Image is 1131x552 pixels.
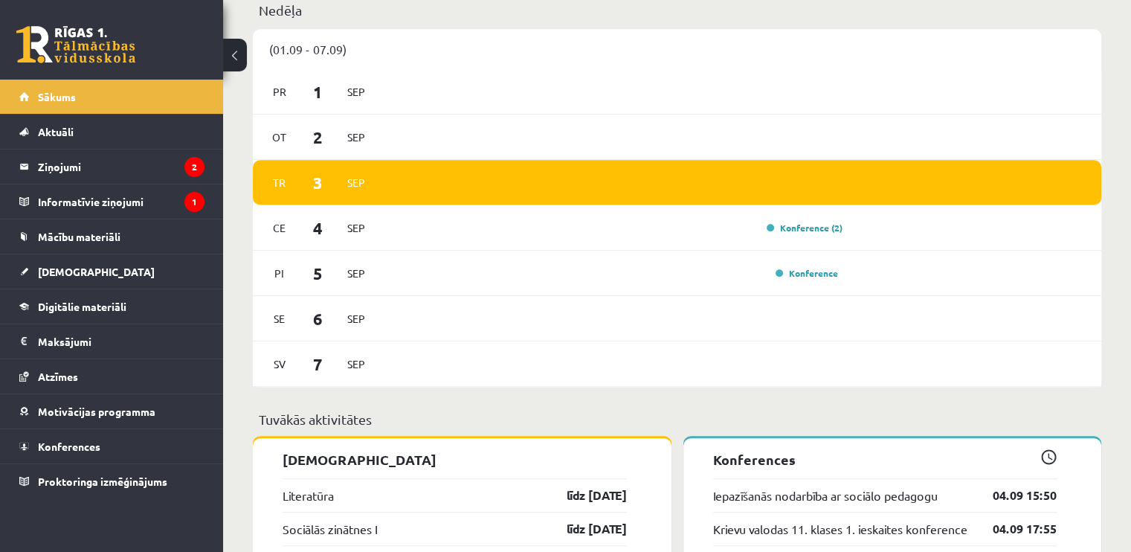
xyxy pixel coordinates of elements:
[264,126,295,149] span: Ot
[38,440,100,453] span: Konferences
[253,29,1101,69] div: (01.09 - 07.09)
[264,307,295,330] span: Se
[184,157,204,177] i: 2
[38,300,126,313] span: Digitālie materiāli
[970,487,1057,504] a: 04.09 15:50
[19,394,204,429] a: Motivācijas programma
[713,520,967,538] a: Krievu valodas 11. klases 1. ieskaites konference
[19,324,204,359] a: Maksājumi
[16,26,135,63] a: Rīgas 1. Tālmācības vidusskola
[541,487,627,504] a: līdz [DATE]
[295,216,341,240] span: 4
[341,80,372,103] span: Sep
[283,520,377,538] a: Sociālās zinātnes I
[341,126,372,149] span: Sep
[38,150,204,184] legend: Ziņojumi
[283,449,627,469] p: [DEMOGRAPHIC_DATA]
[341,171,372,194] span: Sep
[341,262,372,285] span: Sep
[38,370,78,383] span: Atzīmes
[19,115,204,149] a: Aktuāli
[264,171,295,194] span: Tr
[38,324,204,359] legend: Maksājumi
[19,289,204,324] a: Digitālie materiāli
[19,80,204,114] a: Sākums
[259,409,1095,429] p: Tuvākās aktivitātes
[19,464,204,498] a: Proktoringa izmēģinājums
[38,184,204,219] legend: Informatīvie ziņojumi
[767,222,842,234] a: Konference (2)
[776,267,838,279] a: Konference
[295,125,341,150] span: 2
[19,150,204,184] a: Ziņojumi2
[184,192,204,212] i: 1
[38,265,155,278] span: [DEMOGRAPHIC_DATA]
[341,353,372,376] span: Sep
[970,520,1057,538] a: 04.09 17:55
[19,359,204,394] a: Atzīmes
[19,219,204,254] a: Mācību materiāli
[264,216,295,240] span: Ce
[283,487,334,504] a: Literatūra
[38,230,120,243] span: Mācību materiāli
[264,262,295,285] span: Pi
[295,80,341,104] span: 1
[341,216,372,240] span: Sep
[19,184,204,219] a: Informatīvie ziņojumi1
[713,449,1057,469] p: Konferences
[295,261,341,286] span: 5
[341,307,372,330] span: Sep
[38,125,74,138] span: Aktuāli
[541,520,627,538] a: līdz [DATE]
[38,405,155,418] span: Motivācijas programma
[713,487,938,504] a: Iepazīšanās nodarbība ar sociālo pedagogu
[295,307,341,331] span: 6
[264,353,295,376] span: Sv
[264,80,295,103] span: Pr
[38,90,76,103] span: Sākums
[295,170,341,195] span: 3
[19,254,204,289] a: [DEMOGRAPHIC_DATA]
[38,475,167,488] span: Proktoringa izmēģinājums
[295,352,341,376] span: 7
[19,429,204,463] a: Konferences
